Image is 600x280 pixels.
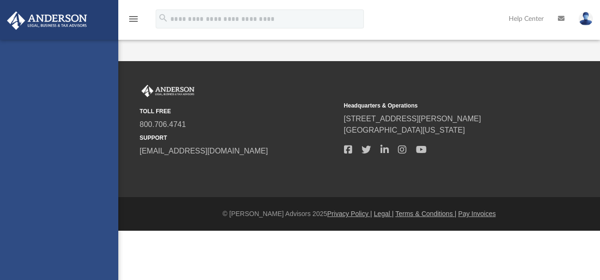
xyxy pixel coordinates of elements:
[140,147,268,155] a: [EMAIL_ADDRESS][DOMAIN_NAME]
[118,209,600,219] div: © [PERSON_NAME] Advisors 2025
[344,115,481,123] a: [STREET_ADDRESS][PERSON_NAME]
[158,13,168,23] i: search
[396,210,457,217] a: Terms & Conditions |
[344,126,465,134] a: [GEOGRAPHIC_DATA][US_STATE]
[128,13,139,25] i: menu
[374,210,394,217] a: Legal |
[579,12,593,26] img: User Pic
[128,18,139,25] a: menu
[140,134,337,142] small: SUPPORT
[344,101,542,110] small: Headquarters & Operations
[140,120,186,128] a: 800.706.4741
[458,210,495,217] a: Pay Invoices
[327,210,372,217] a: Privacy Policy |
[140,107,337,116] small: TOLL FREE
[140,85,196,97] img: Anderson Advisors Platinum Portal
[4,11,90,30] img: Anderson Advisors Platinum Portal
